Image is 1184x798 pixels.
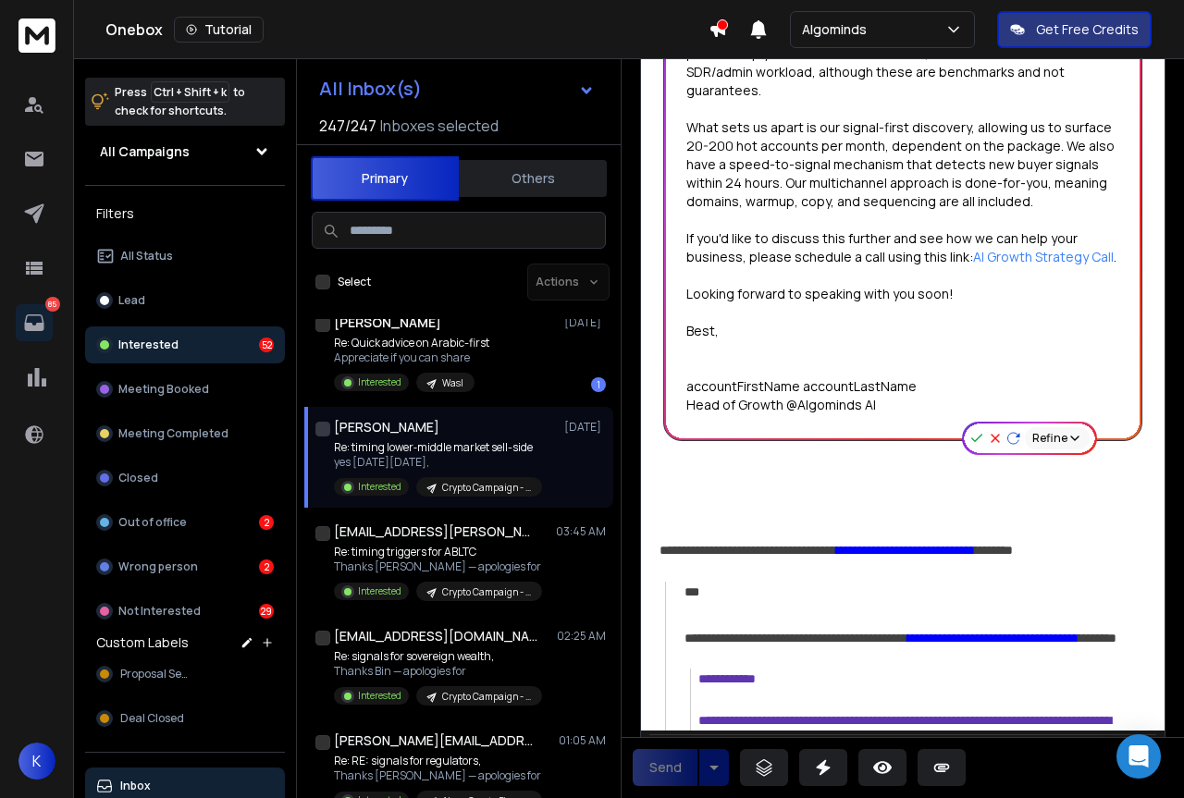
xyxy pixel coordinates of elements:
[115,83,245,120] p: Press to check for shortcuts.
[118,471,158,485] p: Closed
[459,158,607,199] button: Others
[442,585,531,599] p: Crypto Campaign - Row 3001 - 8561
[442,481,531,495] p: Crypto Campaign - Row 3001 - 8561
[564,315,606,330] p: [DATE]
[334,313,441,332] h1: [PERSON_NAME]
[85,460,285,497] button: Closed
[358,689,401,703] p: Interested
[96,633,189,652] h3: Custom Labels
[100,142,190,161] h1: All Campaigns
[358,375,401,389] p: Interested
[334,336,489,350] p: Re: Quick advice on Arabic-first
[85,282,285,319] button: Lead
[174,17,264,43] button: Tutorial
[442,690,531,704] p: Crypto Campaign - Row 3001 - 8561
[334,649,542,664] p: Re: signals for sovereign wealth,
[319,115,376,137] span: 247 / 247
[686,377,1119,396] div: accountFirstName accountLastName
[85,201,285,227] h3: Filters
[1036,20,1139,39] p: Get Free Credits
[559,733,606,748] p: 01:05 AM
[18,743,55,780] button: K
[973,248,1114,265] a: AI Growth Strategy Call
[334,627,537,645] h1: [EMAIL_ADDRESS][DOMAIN_NAME]
[358,584,401,598] p: Interested
[334,768,542,783] p: Thanks [PERSON_NAME] — apologies for
[118,426,228,441] p: Meeting Completed
[85,415,285,452] button: Meeting Completed
[85,548,285,585] button: Wrong person2
[311,156,459,201] button: Primary
[85,593,285,630] button: Not Interested29
[442,376,463,390] p: Wasl
[334,754,542,768] p: Re: RE: signals for regulators,
[334,545,542,559] p: Re: timing triggers for ABLTC
[120,667,193,681] span: Proposal Sent
[85,238,285,275] button: All Status
[338,275,371,289] label: Select
[686,396,1119,414] div: Head of Growth @Algominds AI
[120,779,151,793] p: Inbox
[151,81,229,103] span: Ctrl + Shift + k
[591,377,606,392] div: 1
[118,559,198,574] p: Wrong person
[16,304,53,341] a: 85
[380,115,499,137] h3: Inboxes selected
[85,504,285,541] button: Out of office2
[334,418,439,436] h1: [PERSON_NAME]
[259,338,274,352] div: 52
[118,604,201,619] p: Not Interested
[564,420,606,435] p: [DATE]
[118,338,179,352] p: Interested
[1025,427,1090,449] button: Refine
[334,522,537,541] h1: [EMAIL_ADDRESS][PERSON_NAME][DOMAIN_NAME]
[334,455,542,470] p: yes [DATE][DATE],
[802,20,874,39] p: Algominds
[997,11,1152,48] button: Get Free Credits
[334,350,489,365] p: Appreciate if you can share
[358,480,401,494] p: Interested
[259,559,274,574] div: 2
[118,382,209,397] p: Meeting Booked
[334,559,542,574] p: Thanks [PERSON_NAME] — apologies for
[85,700,285,737] button: Deal Closed
[1116,734,1161,779] div: Open Intercom Messenger
[319,80,422,98] h1: All Inbox(s)
[120,711,184,726] span: Deal Closed
[105,17,709,43] div: Onebox
[259,515,274,530] div: 2
[334,440,542,455] p: Re: timing lower‑middle market sell-side
[556,524,606,539] p: 03:45 AM
[85,371,285,408] button: Meeting Booked
[85,326,285,363] button: Interested52
[85,656,285,693] button: Proposal Sent
[557,629,606,644] p: 02:25 AM
[45,297,60,312] p: 85
[259,604,274,619] div: 29
[304,70,610,107] button: All Inbox(s)
[334,664,542,679] p: Thanks Bin — apologies for
[120,249,173,264] p: All Status
[334,731,537,750] h1: [PERSON_NAME][EMAIL_ADDRESS][PERSON_NAME][DOMAIN_NAME]
[118,293,145,308] p: Lead
[85,133,285,170] button: All Campaigns
[118,515,187,530] p: Out of office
